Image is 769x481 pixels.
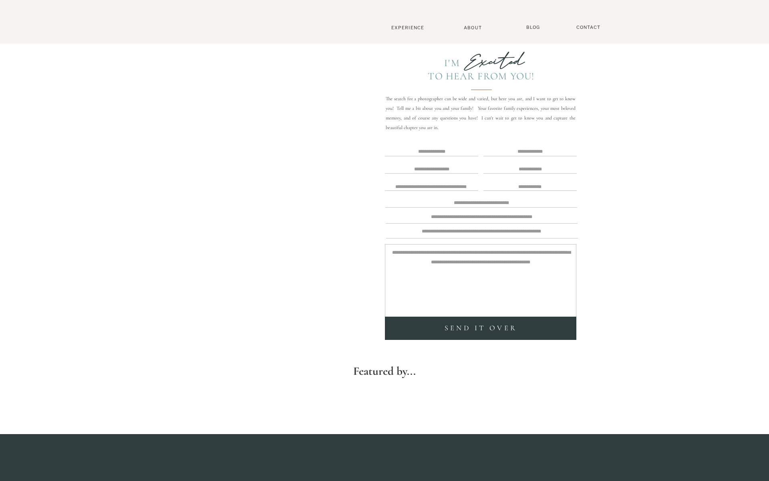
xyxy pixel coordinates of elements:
a: Contact [572,24,604,30]
div: To Hear from you! [422,70,540,82]
a: BLOG [523,24,543,30]
p: Featured by... [346,360,423,383]
a: About [461,25,485,30]
div: I'm [432,57,460,69]
p: The search for a photographer can be wide and varied, but here you are, and I want to get to know... [386,94,576,123]
a: Experience [381,25,434,30]
a: SEND it over [387,322,575,335]
b: Excited [464,50,525,73]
